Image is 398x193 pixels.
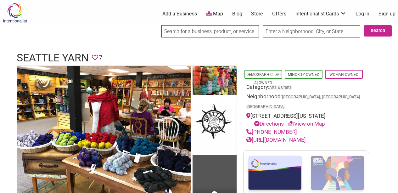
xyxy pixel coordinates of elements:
[99,53,102,63] span: 7
[245,72,281,85] a: [DEMOGRAPHIC_DATA]-Owned
[206,10,223,18] a: Map
[254,121,284,127] a: Directions
[295,10,346,17] a: Intentionalist Cards
[246,137,306,143] a: [URL][DOMAIN_NAME]
[282,95,360,99] span: [GEOGRAPHIC_DATA], [GEOGRAPHIC_DATA]
[272,10,286,17] a: Offers
[246,83,366,93] div: Category:
[329,72,358,77] a: Woman-Owned
[288,121,325,127] a: View on Map
[232,10,242,17] a: Blog
[378,10,395,17] a: Sign up
[246,112,366,128] div: [STREET_ADDRESS][US_STATE]
[356,10,369,17] a: Log In
[269,85,292,90] a: Arts & Crafts
[246,105,284,109] span: [GEOGRAPHIC_DATA]
[263,25,360,37] input: Enter a Neighborhood, City, or State
[246,129,297,135] a: [PHONE_NUMBER]
[17,50,89,65] h1: Seattle Yarn
[251,10,263,17] a: Store
[161,25,259,37] input: Search for a business, product, or service
[288,72,319,77] a: Minority-Owned
[246,93,366,112] div: Neighborhood:
[162,10,197,17] a: Add a Business
[364,25,392,37] button: Search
